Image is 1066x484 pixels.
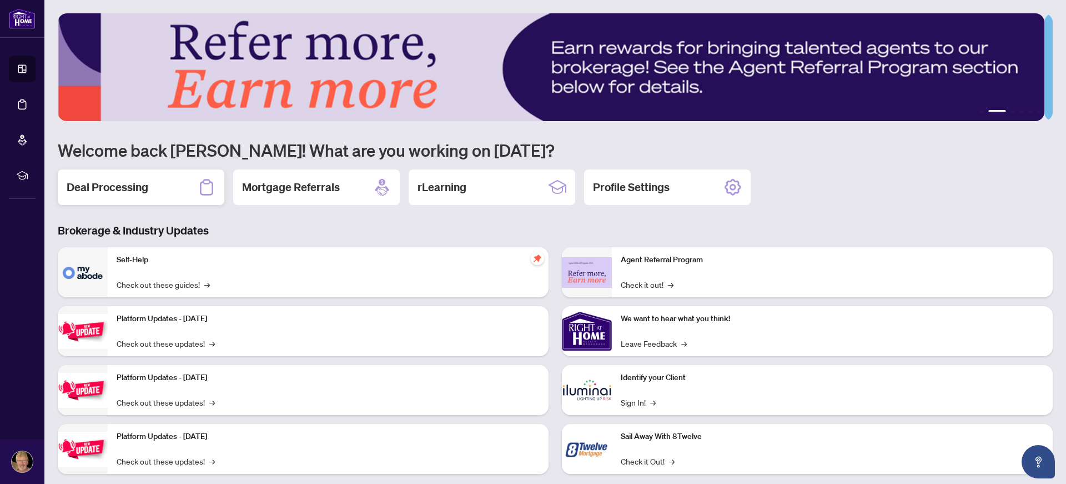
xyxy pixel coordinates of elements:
img: Slide 1 [58,13,1044,121]
button: Open asap [1022,445,1055,478]
img: Agent Referral Program [562,257,612,288]
span: → [650,396,656,408]
img: Platform Updates - July 21, 2025 [58,314,108,349]
img: Identify your Client [562,365,612,415]
span: → [669,455,675,467]
a: Check out these guides!→ [117,278,210,291]
button: 1 [979,110,984,114]
h1: Welcome back [PERSON_NAME]! What are you working on [DATE]? [58,139,1053,161]
img: Profile Icon [12,451,33,472]
p: Identify your Client [621,372,1044,384]
a: Sign In!→ [621,396,656,408]
span: → [209,455,215,467]
span: → [668,278,673,291]
h2: Deal Processing [67,179,148,195]
button: 5 [1028,110,1033,114]
img: Platform Updates - June 23, 2025 [58,432,108,467]
p: Platform Updates - [DATE] [117,313,540,325]
span: → [209,337,215,350]
p: Self-Help [117,254,540,266]
h3: Brokerage & Industry Updates [58,223,1053,238]
p: Platform Updates - [DATE] [117,372,540,384]
h2: rLearning [418,179,466,195]
p: We want to hear what you think! [621,313,1044,325]
p: Platform Updates - [DATE] [117,431,540,443]
a: Check out these updates!→ [117,337,215,350]
a: Check it Out!→ [621,455,675,467]
a: Check out these updates!→ [117,396,215,408]
button: 6 [1037,110,1042,114]
img: We want to hear what you think! [562,306,612,356]
a: Leave Feedback→ [621,337,687,350]
button: 3 [1010,110,1015,114]
a: Check it out!→ [621,278,673,291]
span: → [204,278,210,291]
button: 4 [1019,110,1024,114]
a: Check out these updates!→ [117,455,215,467]
p: Sail Away With 8Twelve [621,431,1044,443]
h2: Profile Settings [593,179,670,195]
img: Self-Help [58,247,108,297]
p: Agent Referral Program [621,254,1044,266]
h2: Mortgage Referrals [242,179,340,195]
span: pushpin [531,252,544,265]
span: → [681,337,687,350]
img: Sail Away With 8Twelve [562,424,612,474]
img: Platform Updates - July 8, 2025 [58,373,108,408]
button: 2 [988,110,1006,114]
span: → [209,396,215,408]
img: logo [9,8,36,29]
